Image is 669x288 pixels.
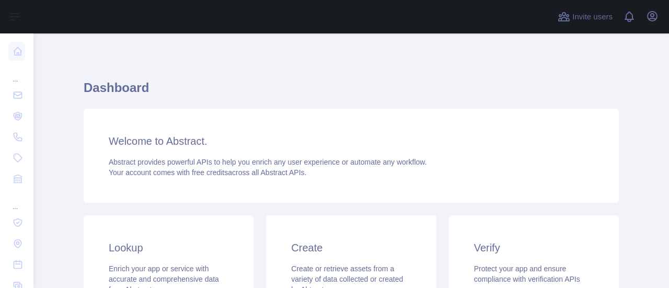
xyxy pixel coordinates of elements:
h3: Lookup [109,240,228,255]
h3: Create [291,240,411,255]
span: Protect your app and ensure compliance with verification APIs [474,264,580,283]
h3: Welcome to Abstract. [109,134,594,148]
div: ... [8,190,25,211]
span: Invite users [572,11,613,23]
span: Your account comes with across all Abstract APIs. [109,168,306,177]
h3: Verify [474,240,594,255]
div: ... [8,63,25,84]
h1: Dashboard [84,79,619,105]
button: Invite users [556,8,615,25]
span: free credits [192,168,228,177]
span: Abstract provides powerful APIs to help you enrich any user experience or automate any workflow. [109,158,427,166]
